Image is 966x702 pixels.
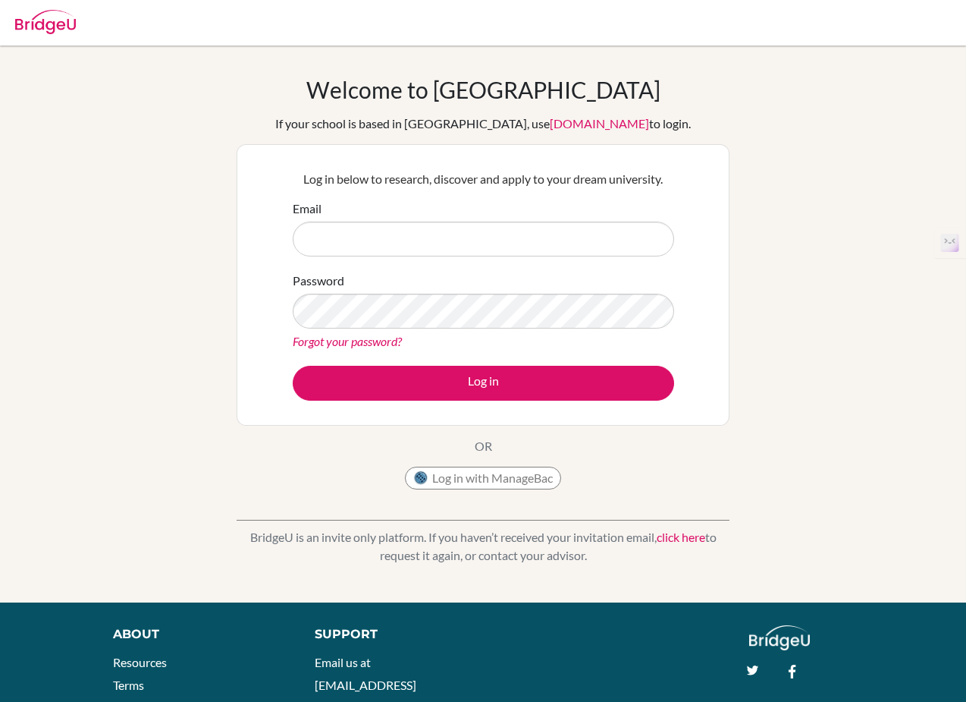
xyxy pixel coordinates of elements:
a: [DOMAIN_NAME] [550,116,649,131]
a: Resources [113,655,167,669]
p: BridgeU is an invite only platform. If you haven’t received your invitation email, to request it ... [237,528,729,565]
div: About [113,625,281,644]
label: Email [293,200,321,218]
a: Forgot your password? [293,334,402,348]
p: Log in below to research, discover and apply to your dream university. [293,170,674,188]
a: Terms [113,678,144,692]
img: Bridge-U [15,10,76,34]
p: OR [475,437,492,455]
label: Password [293,272,344,290]
h1: Welcome to [GEOGRAPHIC_DATA] [306,76,660,103]
div: If your school is based in [GEOGRAPHIC_DATA], use to login. [275,115,691,133]
button: Log in [293,366,674,401]
a: click here [657,530,705,544]
div: Support [315,625,468,644]
img: logo_white@2x-f4f0deed5e89b7ecb1c2cc34c3e3d731f90f0f143d5ea2071677605dd97b5244.png [749,625,811,650]
button: Log in with ManageBac [405,467,561,490]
